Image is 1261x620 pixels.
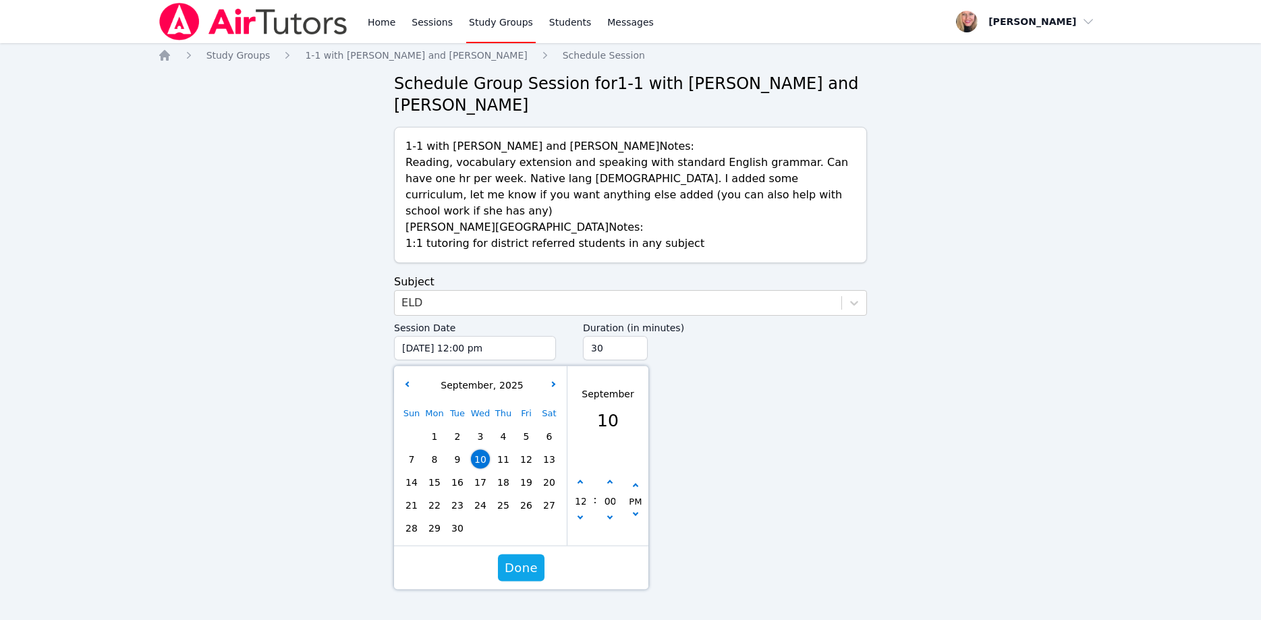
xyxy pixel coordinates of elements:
[515,402,538,425] div: Fri
[517,427,536,446] span: 5
[400,494,423,517] div: Choose Sunday September 21 of 2025
[469,448,492,471] div: Choose Wednesday September 10 of 2025
[540,496,559,515] span: 27
[437,380,493,391] span: September
[538,402,561,425] div: Sat
[446,402,469,425] div: Tue
[425,496,444,515] span: 22
[423,494,446,517] div: Choose Monday September 22 of 2025
[492,471,515,494] div: Choose Thursday September 18 of 2025
[405,221,644,233] span: [PERSON_NAME][GEOGRAPHIC_DATA] Notes:
[582,407,634,433] div: 10
[446,425,469,448] div: Choose Tuesday September 02 of 2025
[593,455,596,543] span: :
[538,517,561,540] div: Choose Saturday October 04 of 2025
[206,49,271,62] a: Study Groups
[505,559,538,577] span: Done
[400,448,423,471] div: Choose Sunday September 07 of 2025
[446,517,469,540] div: Choose Tuesday September 30 of 2025
[400,471,423,494] div: Choose Sunday September 14 of 2025
[425,427,444,446] span: 1
[538,448,561,471] div: Choose Saturday September 13 of 2025
[206,50,271,61] span: Study Groups
[469,494,492,517] div: Choose Wednesday September 24 of 2025
[394,316,556,336] label: Session Date
[492,402,515,425] div: Thu
[517,496,536,515] span: 26
[498,555,544,582] button: Done
[402,450,421,469] span: 7
[423,425,446,448] div: Choose Monday September 01 of 2025
[540,427,559,446] span: 6
[563,50,645,61] span: Schedule Session
[563,49,645,62] a: Schedule Session
[469,517,492,540] div: Choose Wednesday October 01 of 2025
[492,494,515,517] div: Choose Thursday September 25 of 2025
[400,402,423,425] div: Sun
[448,450,467,469] span: 9
[492,448,515,471] div: Choose Thursday September 11 of 2025
[402,496,421,515] span: 21
[446,471,469,494] div: Choose Tuesday September 16 of 2025
[425,519,444,538] span: 29
[423,517,446,540] div: Choose Monday September 29 of 2025
[305,50,527,61] span: 1-1 with [PERSON_NAME] and [PERSON_NAME]
[425,473,444,492] span: 15
[538,425,561,448] div: Choose Saturday September 06 of 2025
[540,450,559,469] span: 13
[494,496,513,515] span: 25
[517,473,536,492] span: 19
[494,427,513,446] span: 4
[400,425,423,448] div: Choose Sunday August 31 of 2025
[405,140,694,152] span: 1-1 with [PERSON_NAME] and [PERSON_NAME] Notes:
[158,49,1104,62] nav: Breadcrumb
[425,450,444,469] span: 8
[402,519,421,538] span: 28
[405,235,856,252] p: 1:1 tutoring for district referred students in any subject
[394,73,867,116] h2: Schedule Group Session for 1-1 with [PERSON_NAME] and [PERSON_NAME]
[448,496,467,515] span: 23
[448,519,467,538] span: 30
[515,425,538,448] div: Choose Friday September 05 of 2025
[583,316,867,336] label: Duration (in minutes)
[423,448,446,471] div: Choose Monday September 08 of 2025
[515,517,538,540] div: Choose Friday October 03 of 2025
[515,448,538,471] div: Choose Friday September 12 of 2025
[400,517,423,540] div: Choose Sunday September 28 of 2025
[538,494,561,517] div: Choose Saturday September 27 of 2025
[540,473,559,492] span: 20
[515,494,538,517] div: Choose Friday September 26 of 2025
[448,427,467,446] span: 2
[448,473,467,492] span: 16
[469,402,492,425] div: Wed
[582,387,634,401] div: September
[405,154,856,219] p: Reading, vocabulary extension and speaking with standard English grammar. Can have one hr per wee...
[423,471,446,494] div: Choose Monday September 15 of 2025
[471,450,490,469] span: 10
[517,450,536,469] span: 12
[494,473,513,492] span: 18
[494,450,513,469] span: 11
[305,49,527,62] a: 1-1 with [PERSON_NAME] and [PERSON_NAME]
[629,495,642,509] div: PM
[492,425,515,448] div: Choose Thursday September 04 of 2025
[607,16,654,29] span: Messages
[538,471,561,494] div: Choose Saturday September 20 of 2025
[471,496,490,515] span: 24
[437,378,523,393] div: ,
[446,448,469,471] div: Choose Tuesday September 09 of 2025
[402,473,421,492] span: 14
[496,380,524,391] span: 2025
[471,473,490,492] span: 17
[401,295,422,311] div: ELD
[158,3,349,40] img: Air Tutors
[394,275,435,288] label: Subject
[515,471,538,494] div: Choose Friday September 19 of 2025
[469,471,492,494] div: Choose Wednesday September 17 of 2025
[423,402,446,425] div: Mon
[446,494,469,517] div: Choose Tuesday September 23 of 2025
[492,517,515,540] div: Choose Thursday October 02 of 2025
[469,425,492,448] div: Choose Wednesday September 03 of 2025
[471,427,490,446] span: 3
